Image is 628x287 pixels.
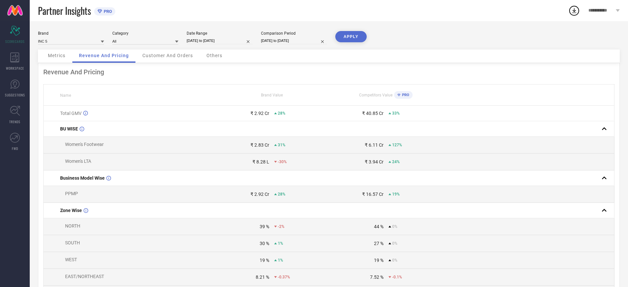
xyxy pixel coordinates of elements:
[362,192,384,197] div: ₹ 16.57 Cr
[48,53,65,58] span: Metrics
[102,9,112,14] span: PRO
[65,274,104,279] span: EAST/NORTHEAST
[12,146,18,151] span: FWD
[260,241,269,246] div: 30 %
[392,192,400,197] span: 19%
[261,31,327,36] div: Comparison Period
[359,93,392,97] span: Competitors Value
[9,119,20,124] span: TRENDS
[392,241,397,246] span: 0%
[65,142,104,147] span: Women's Footwear
[5,92,25,97] span: SUGGESTIONS
[250,142,269,148] div: ₹ 2.83 Cr
[278,241,283,246] span: 1%
[278,160,287,164] span: -30%
[43,68,614,76] div: Revenue And Pricing
[374,241,384,246] div: 27 %
[187,37,253,44] input: Select date range
[400,93,409,97] span: PRO
[252,159,269,164] div: ₹ 8.28 L
[278,192,285,197] span: 28%
[250,111,269,116] div: ₹ 2.92 Cr
[392,111,400,116] span: 33%
[60,111,82,116] span: Total GMV
[6,66,24,71] span: WORKSPACE
[60,208,82,213] span: Zone Wise
[65,223,80,229] span: NORTH
[65,159,91,164] span: Women's LTA
[392,160,400,164] span: 24%
[362,111,384,116] div: ₹ 40.85 Cr
[206,53,222,58] span: Others
[65,257,77,262] span: WEST
[278,111,285,116] span: 28%
[261,37,327,44] input: Select comparison period
[38,31,104,36] div: Brand
[142,53,193,58] span: Customer And Orders
[60,175,105,181] span: Business Model Wise
[365,142,384,148] div: ₹ 6.11 Cr
[60,93,71,98] span: Name
[374,258,384,263] div: 19 %
[65,240,80,245] span: SOUTH
[278,258,283,263] span: 1%
[187,31,253,36] div: Date Range
[392,258,397,263] span: 0%
[392,275,402,279] span: -0.1%
[568,5,580,17] div: Open download list
[112,31,178,36] div: Category
[79,53,129,58] span: Revenue And Pricing
[260,258,269,263] div: 19 %
[374,224,384,229] div: 44 %
[5,39,25,44] span: SCORECARDS
[260,224,269,229] div: 39 %
[392,143,402,147] span: 127%
[392,224,397,229] span: 0%
[38,4,91,18] span: Partner Insights
[278,224,284,229] span: -2%
[65,191,78,196] span: PPMP
[256,274,269,280] div: 8.21 %
[278,143,285,147] span: 31%
[370,274,384,280] div: 7.52 %
[60,126,78,131] span: BU WISE
[365,159,384,164] div: ₹ 3.94 Cr
[335,31,367,42] button: APPLY
[261,93,283,97] span: Brand Value
[278,275,290,279] span: -0.37%
[250,192,269,197] div: ₹ 2.92 Cr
